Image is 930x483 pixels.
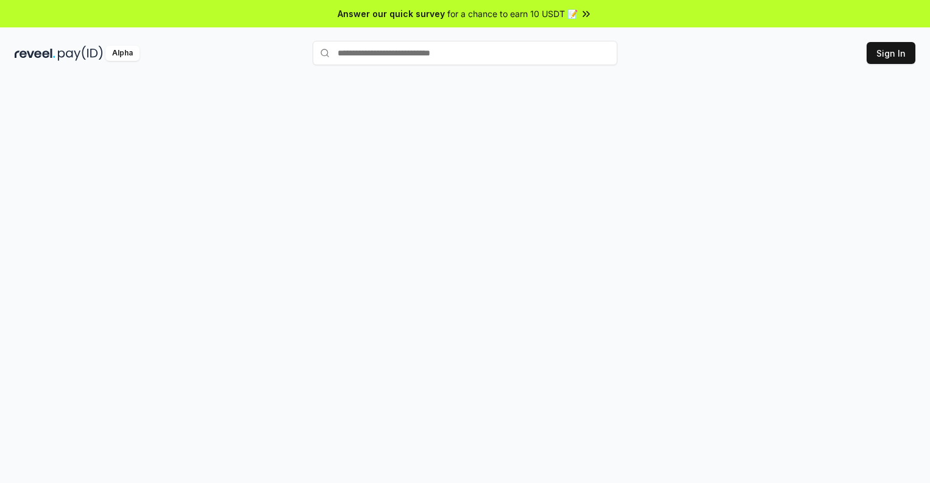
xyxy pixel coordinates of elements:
[447,7,578,20] span: for a chance to earn 10 USDT 📝
[58,46,103,61] img: pay_id
[338,7,445,20] span: Answer our quick survey
[15,46,55,61] img: reveel_dark
[867,42,915,64] button: Sign In
[105,46,140,61] div: Alpha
